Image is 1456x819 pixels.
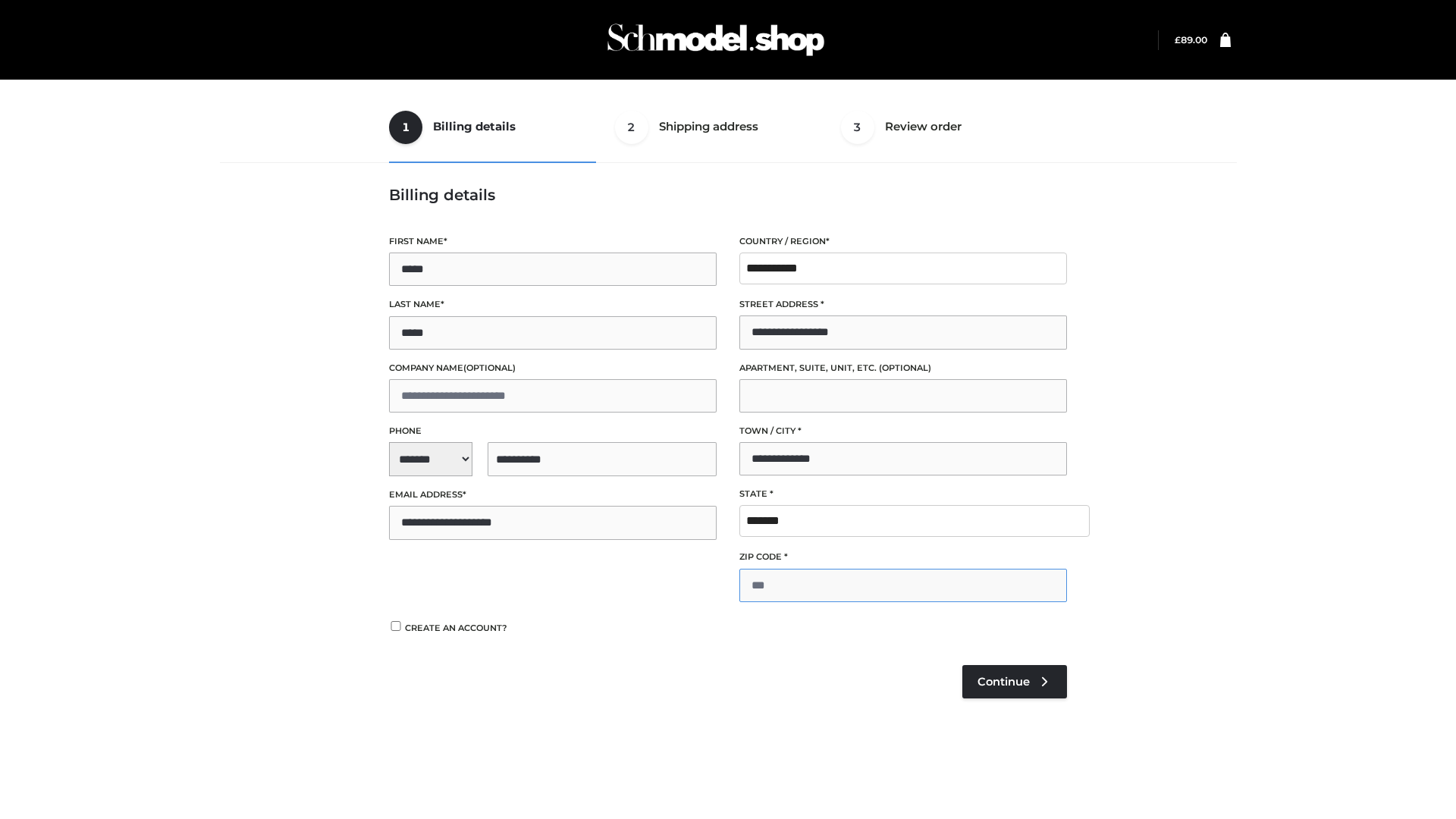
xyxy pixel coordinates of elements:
input: Create an account? [389,621,403,631]
label: ZIP Code [739,550,1067,564]
span: Continue [977,675,1030,689]
label: State [739,487,1067,501]
a: Continue [962,665,1067,698]
bdi: 89.00 [1175,34,1207,45]
span: (optional) [463,362,516,373]
label: Last name [389,297,717,312]
label: Company name [389,361,717,375]
span: Create an account? [405,623,507,633]
a: £89.00 [1175,34,1207,45]
span: £ [1175,34,1181,45]
label: Phone [389,424,717,438]
label: Street address [739,297,1067,312]
h3: Billing details [389,186,1067,204]
img: Schmodel Admin 964 [602,10,830,70]
span: (optional) [879,362,931,373]
label: First name [389,234,717,249]
label: Email address [389,488,717,502]
label: Country / Region [739,234,1067,249]
label: Apartment, suite, unit, etc. [739,361,1067,375]
label: Town / City [739,424,1067,438]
